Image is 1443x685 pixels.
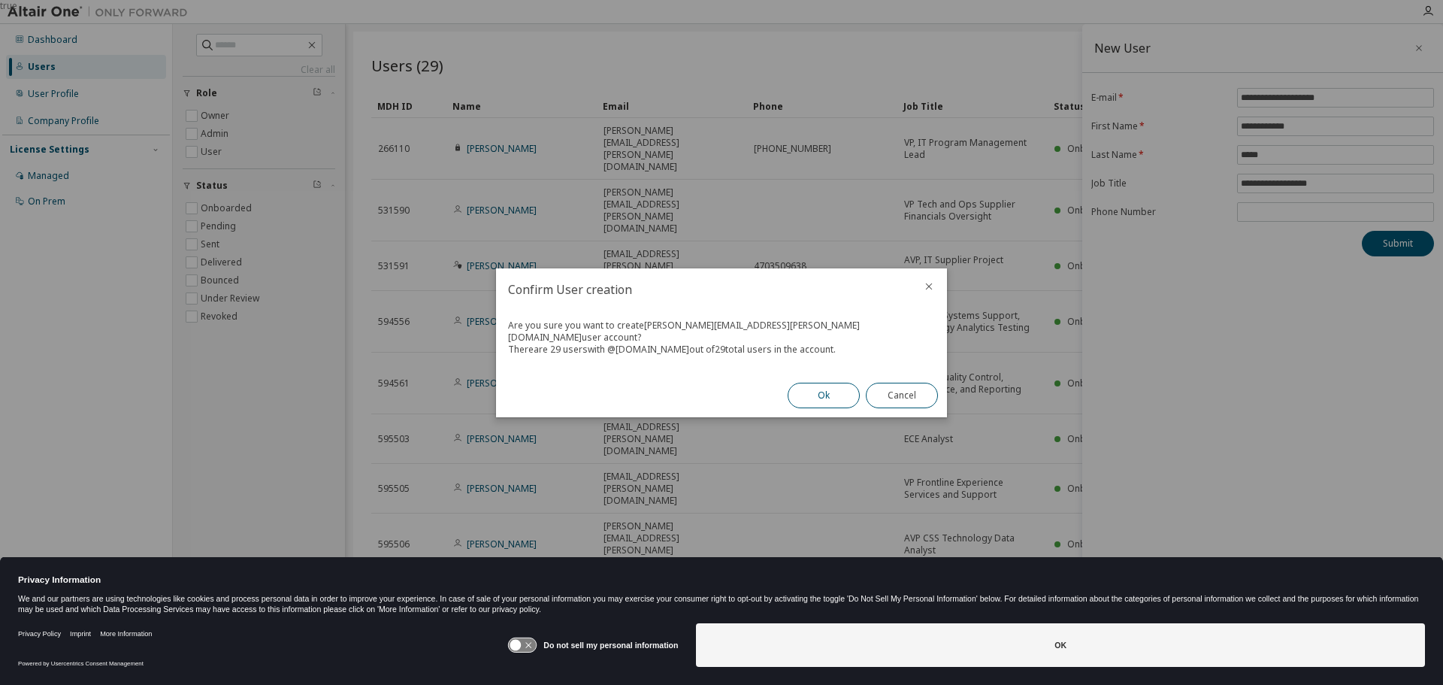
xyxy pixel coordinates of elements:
[496,268,911,311] h2: Confirm User creation
[508,320,935,344] div: Are you sure you want to create [PERSON_NAME][EMAIL_ADDRESS][PERSON_NAME][DOMAIN_NAME] user account?
[923,280,935,292] button: close
[508,344,935,356] div: There are 29 users with @ [DOMAIN_NAME] out of 29 total users in the account.
[788,383,860,408] button: Ok
[866,383,938,408] button: Cancel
